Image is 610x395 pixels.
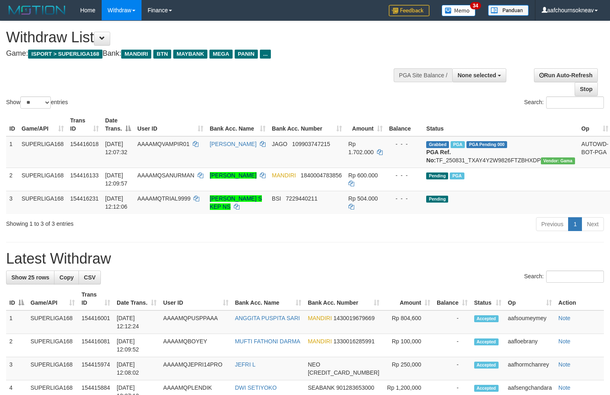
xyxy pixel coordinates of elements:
[434,310,471,334] td: -
[442,5,476,16] img: Button%20Memo.svg
[210,172,257,179] a: [PERSON_NAME]
[18,191,67,214] td: SUPERLIGA168
[59,274,74,281] span: Copy
[137,195,191,202] span: AAAAMQTRIAL9999
[546,96,604,109] input: Search:
[6,357,27,380] td: 3
[6,334,27,357] td: 2
[568,217,582,231] a: 1
[582,217,604,231] a: Next
[67,113,102,136] th: Trans ID: activate to sort column ascending
[269,113,345,136] th: Bank Acc. Number: activate to sort column ascending
[383,357,434,380] td: Rp 250,000
[173,50,207,59] span: MAYBANK
[134,113,207,136] th: User ID: activate to sort column ascending
[70,172,99,179] span: 154416133
[505,287,555,310] th: Op: activate to sort column ascending
[349,195,378,202] span: Rp 504.000
[383,334,434,357] td: Rp 100,000
[389,5,429,16] img: Feedback.jpg
[546,271,604,283] input: Search:
[336,384,374,391] span: Copy 901283653000 to clipboard
[466,141,507,148] span: PGA Pending
[308,384,335,391] span: SEABANK
[426,196,448,203] span: Pending
[349,141,374,155] span: Rp 1.702.000
[488,5,529,16] img: panduan.png
[6,136,18,168] td: 1
[286,195,318,202] span: Copy 7229440211 to clipboard
[6,4,68,16] img: MOTION_logo.png
[505,334,555,357] td: aafloebrany
[27,357,78,380] td: SUPERLIGA168
[113,287,160,310] th: Date Trans.: activate to sort column ascending
[292,141,330,147] span: Copy 109903747215 to clipboard
[505,357,555,380] td: aafhormchanrey
[18,168,67,191] td: SUPERLIGA168
[434,357,471,380] td: -
[121,50,151,59] span: MANDIRI
[474,315,499,322] span: Accepted
[349,172,378,179] span: Rp 600.000
[105,141,128,155] span: [DATE] 12:07:32
[305,287,383,310] th: Bank Acc. Number: activate to sort column ascending
[210,195,262,210] a: [PERSON_NAME] S KEP NS
[137,172,194,179] span: AAAAMQSANURMAN
[308,338,332,345] span: MANDIRI
[474,385,499,392] span: Accepted
[450,172,464,179] span: Marked by aafsoumeymey
[6,216,248,228] div: Showing 1 to 3 of 3 entries
[209,50,233,59] span: MEGA
[536,217,569,231] a: Previous
[78,357,113,380] td: 154415974
[210,141,257,147] a: [PERSON_NAME]
[524,271,604,283] label: Search:
[434,287,471,310] th: Balance: activate to sort column ascending
[84,274,96,281] span: CSV
[160,310,231,334] td: AAAAMQPUSPPAAA
[470,2,481,9] span: 34
[541,157,575,164] span: Vendor URL: https://trx31.1velocity.biz
[78,310,113,334] td: 154416001
[113,310,160,334] td: [DATE] 12:12:24
[308,361,320,368] span: NEO
[20,96,51,109] select: Showentries
[6,168,18,191] td: 2
[389,171,420,179] div: - - -
[207,113,269,136] th: Bank Acc. Name: activate to sort column ascending
[78,271,101,284] a: CSV
[457,72,496,79] span: None selected
[78,334,113,357] td: 154416081
[18,136,67,168] td: SUPERLIGA168
[426,141,449,148] span: Grabbed
[54,271,79,284] a: Copy
[18,113,67,136] th: Game/API: activate to sort column ascending
[575,82,598,96] a: Stop
[235,315,300,321] a: ANGGITA PUSPITA SARI
[558,338,571,345] a: Note
[6,271,54,284] a: Show 25 rows
[137,141,190,147] span: AAAAMQVAMPIR01
[505,310,555,334] td: aafsoumeymey
[272,141,288,147] span: JAGO
[558,384,571,391] a: Note
[474,362,499,369] span: Accepted
[524,96,604,109] label: Search:
[434,334,471,357] td: -
[160,287,231,310] th: User ID: activate to sort column ascending
[153,50,171,59] span: BTN
[558,361,571,368] a: Note
[78,287,113,310] th: Trans ID: activate to sort column ascending
[235,50,258,59] span: PANIN
[160,334,231,357] td: AAAAMQBOYEY
[235,338,301,345] a: MUFTI FATHONI DARMA
[389,194,420,203] div: - - -
[394,68,452,82] div: PGA Site Balance /
[27,334,78,357] td: SUPERLIGA168
[27,310,78,334] td: SUPERLIGA168
[6,50,399,58] h4: Game: Bank:
[383,287,434,310] th: Amount: activate to sort column ascending
[383,310,434,334] td: Rp 804,600
[423,113,578,136] th: Status
[308,315,332,321] span: MANDIRI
